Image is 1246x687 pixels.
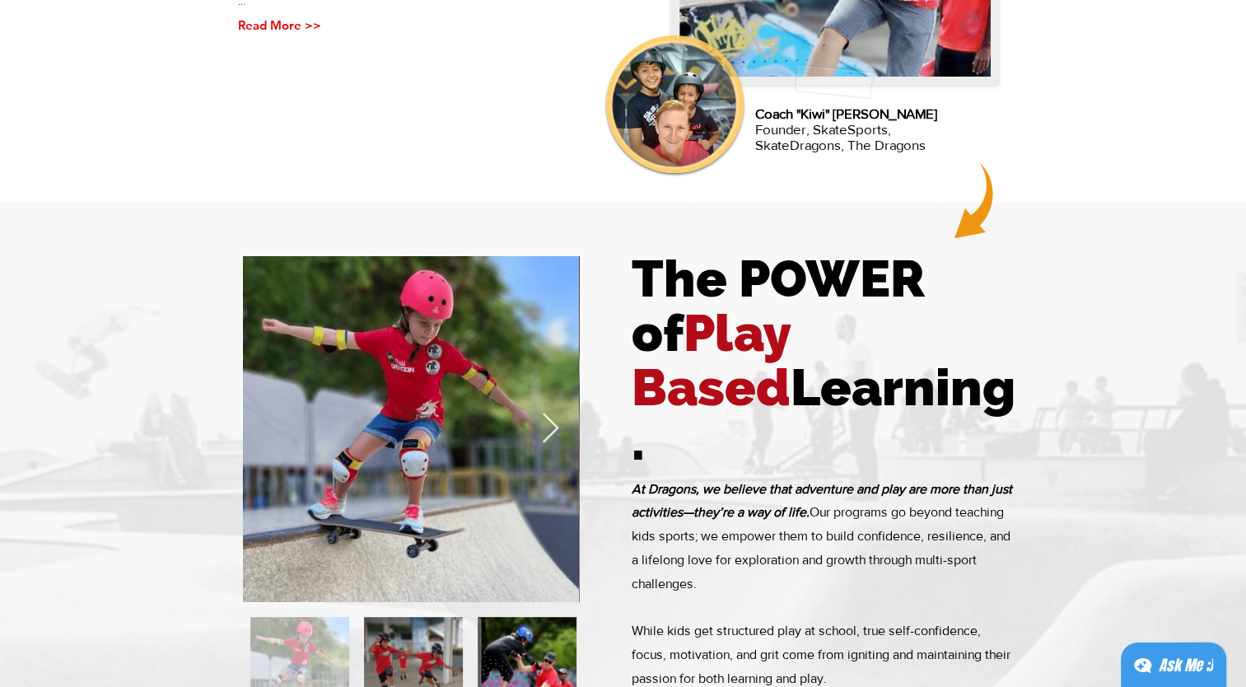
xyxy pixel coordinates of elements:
[1159,654,1213,677] div: Ask Me ;)
[632,482,1012,591] span: Our programs go beyond teaching kids sports; we empower them to build confidence, resilience, and...
[632,482,1012,520] span: At Dragons, we believe that adventure and play are more than just activities—they’re a way of life.
[541,413,560,445] button: Next Item
[755,105,943,152] p: Founder, SkateSports, SkateDragons, The Dragons
[238,16,321,35] button: Read More >>
[610,40,740,169] img: Hanson_Barry_SkateDragons_Founder_Singapore_profile
[632,303,791,418] span: Play Based
[632,249,926,363] span: The POWER of
[755,105,937,121] span: Coach "Kiwi" [PERSON_NAME]
[632,624,1010,685] span: While kids get structured play at school, true self-confidence, focus, motivation, and grit come ...
[632,358,1015,472] span: Learning.
[243,256,579,602] img: Young skateboarder performing a drop in on a colorful ramp during a Skate Dragons training sessio...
